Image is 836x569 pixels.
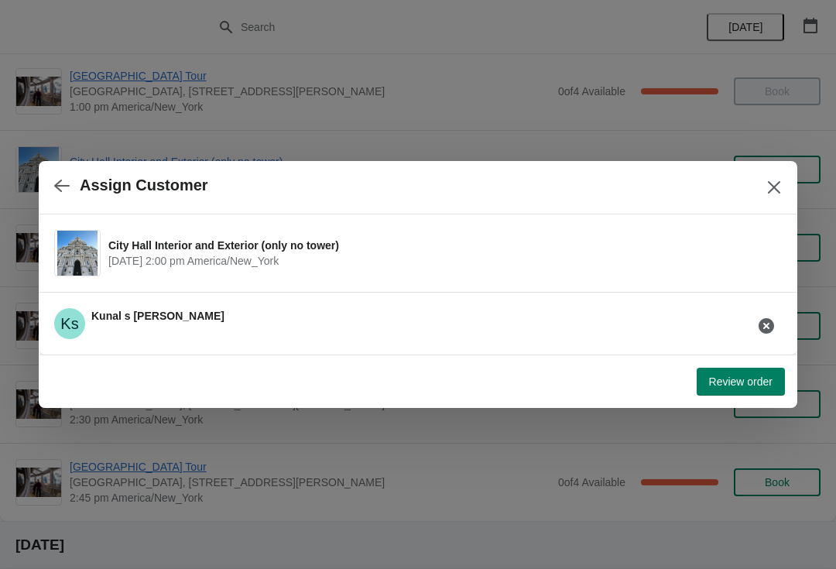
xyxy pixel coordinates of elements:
span: Review order [709,375,773,388]
span: City Hall Interior and Exterior (only no tower) [108,238,774,253]
h2: Assign Customer [80,177,208,194]
button: Review order [697,368,785,396]
img: City Hall Interior and Exterior (only no tower) | | August 11 | 2:00 pm America/New_York [57,231,98,276]
span: [DATE] 2:00 pm America/New_York [108,253,774,269]
span: Kunal s [PERSON_NAME] [91,310,224,322]
text: Ks [60,315,78,332]
button: Close [760,173,788,201]
span: Kunal [54,308,85,339]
